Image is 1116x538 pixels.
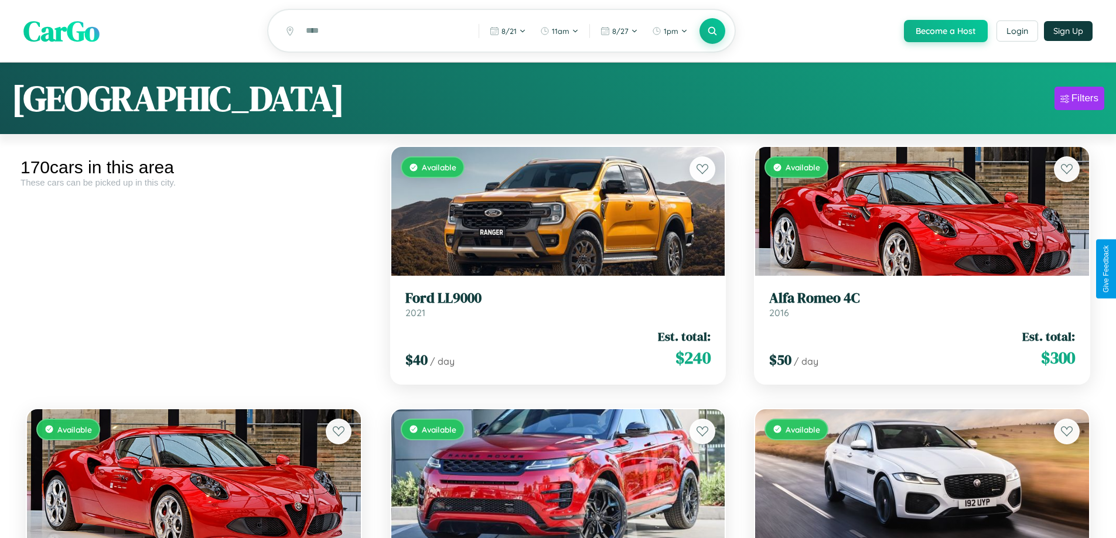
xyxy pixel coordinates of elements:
div: Give Feedback [1102,245,1110,293]
span: $ 240 [675,346,711,369]
span: Available [786,162,820,172]
span: Available [422,162,456,172]
h3: Alfa Romeo 4C [769,290,1075,307]
span: Available [786,424,820,434]
a: Alfa Romeo 4C2016 [769,290,1075,318]
button: Sign Up [1044,21,1093,41]
span: 2016 [769,307,789,318]
span: $ 300 [1041,346,1075,369]
span: Available [422,424,456,434]
h1: [GEOGRAPHIC_DATA] [12,74,344,122]
span: $ 40 [405,350,428,369]
span: / day [794,355,818,367]
span: Est. total: [1022,328,1075,345]
button: Login [996,20,1038,42]
span: CarGo [23,12,100,50]
button: 1pm [646,22,694,40]
button: Filters [1054,87,1104,110]
span: Est. total: [658,328,711,345]
span: 1pm [664,26,678,36]
span: $ 50 [769,350,791,369]
div: 170 cars in this area [21,157,367,177]
span: 8 / 27 [612,26,629,36]
button: 8/27 [595,22,644,40]
span: / day [430,355,455,367]
span: 11am [552,26,569,36]
button: Become a Host [904,20,988,42]
button: 11am [534,22,585,40]
span: 8 / 21 [501,26,517,36]
a: Ford LL90002021 [405,290,711,318]
span: Available [57,424,92,434]
div: These cars can be picked up in this city. [21,177,367,187]
button: 8/21 [484,22,532,40]
div: Filters [1071,92,1098,104]
h3: Ford LL9000 [405,290,711,307]
span: 2021 [405,307,425,318]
